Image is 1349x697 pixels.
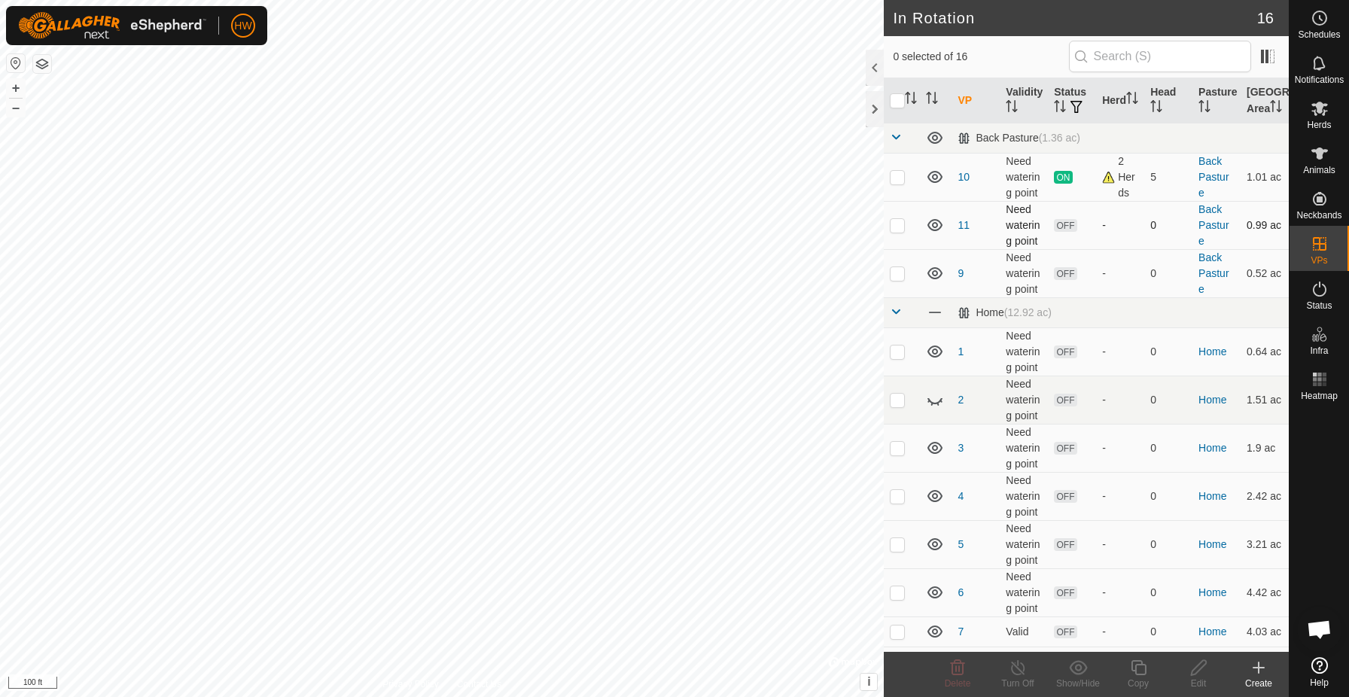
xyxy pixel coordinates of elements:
[1297,607,1342,652] a: Open chat
[958,267,964,279] a: 9
[1241,472,1289,520] td: 2.42 ac
[1144,647,1192,677] td: 0
[958,625,964,638] a: 7
[1000,616,1048,647] td: Valid
[234,18,251,34] span: HW
[1150,102,1162,114] p-sorticon: Activate to sort
[958,538,964,550] a: 5
[1054,538,1076,551] span: OFF
[1257,7,1274,29] span: 16
[1054,102,1066,114] p-sorticon: Activate to sort
[1290,651,1349,693] a: Help
[1192,78,1241,123] th: Pasture
[1000,78,1048,123] th: Validity
[1307,120,1331,129] span: Herds
[1054,586,1076,599] span: OFF
[1198,203,1229,247] a: Back Pasture
[1102,489,1138,504] div: -
[1000,568,1048,616] td: Need watering point
[382,677,439,691] a: Privacy Policy
[1054,625,1076,638] span: OFF
[1000,201,1048,249] td: Need watering point
[1102,624,1138,640] div: -
[1102,154,1138,201] div: 2 Herds
[1102,266,1138,282] div: -
[893,49,1068,65] span: 0 selected of 16
[1241,647,1289,677] td: 3.63 ac
[1054,490,1076,503] span: OFF
[1198,442,1226,454] a: Home
[1102,440,1138,456] div: -
[1168,677,1229,690] div: Edit
[1303,166,1335,175] span: Animals
[1241,327,1289,376] td: 0.64 ac
[1229,677,1289,690] div: Create
[33,55,51,73] button: Map Layers
[1310,346,1328,355] span: Infra
[1198,538,1226,550] a: Home
[1241,616,1289,647] td: 4.03 ac
[1311,256,1327,265] span: VPs
[1000,424,1048,472] td: Need watering point
[457,677,501,691] a: Contact Us
[1054,219,1076,232] span: OFF
[1241,249,1289,297] td: 0.52 ac
[1298,30,1340,39] span: Schedules
[1144,327,1192,376] td: 0
[1000,520,1048,568] td: Need watering point
[1144,78,1192,123] th: Head
[1241,78,1289,123] th: [GEOGRAPHIC_DATA] Area
[945,678,971,689] span: Delete
[1144,153,1192,201] td: 5
[1102,344,1138,360] div: -
[1144,568,1192,616] td: 0
[1102,218,1138,233] div: -
[1054,171,1072,184] span: ON
[7,99,25,117] button: –
[1241,568,1289,616] td: 4.42 ac
[1048,78,1096,123] th: Status
[18,12,206,39] img: Gallagher Logo
[988,677,1048,690] div: Turn Off
[1000,327,1048,376] td: Need watering point
[1048,677,1108,690] div: Show/Hide
[1295,75,1344,84] span: Notifications
[1241,153,1289,201] td: 1.01 ac
[1054,442,1076,455] span: OFF
[905,94,917,106] p-sorticon: Activate to sort
[1144,201,1192,249] td: 0
[1006,102,1018,114] p-sorticon: Activate to sort
[1270,102,1282,114] p-sorticon: Activate to sort
[958,171,970,183] a: 10
[1198,394,1226,406] a: Home
[1108,677,1168,690] div: Copy
[1241,424,1289,472] td: 1.9 ac
[1301,391,1338,400] span: Heatmap
[1198,102,1210,114] p-sorticon: Activate to sort
[860,674,877,690] button: i
[1000,249,1048,297] td: Need watering point
[1241,520,1289,568] td: 3.21 ac
[1241,376,1289,424] td: 1.51 ac
[1096,78,1144,123] th: Herd
[1102,585,1138,601] div: -
[1102,392,1138,408] div: -
[1000,647,1048,677] td: Valid
[1198,345,1226,358] a: Home
[958,394,964,406] a: 2
[893,9,1256,27] h2: In Rotation
[867,675,870,688] span: i
[7,79,25,97] button: +
[1310,678,1329,687] span: Help
[958,132,1080,145] div: Back Pasture
[1198,251,1229,295] a: Back Pasture
[1198,586,1226,598] a: Home
[1069,41,1251,72] input: Search (S)
[1000,472,1048,520] td: Need watering point
[958,219,970,231] a: 11
[1306,301,1332,310] span: Status
[1000,376,1048,424] td: Need watering point
[958,442,964,454] a: 3
[952,78,1000,123] th: VP
[958,586,964,598] a: 6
